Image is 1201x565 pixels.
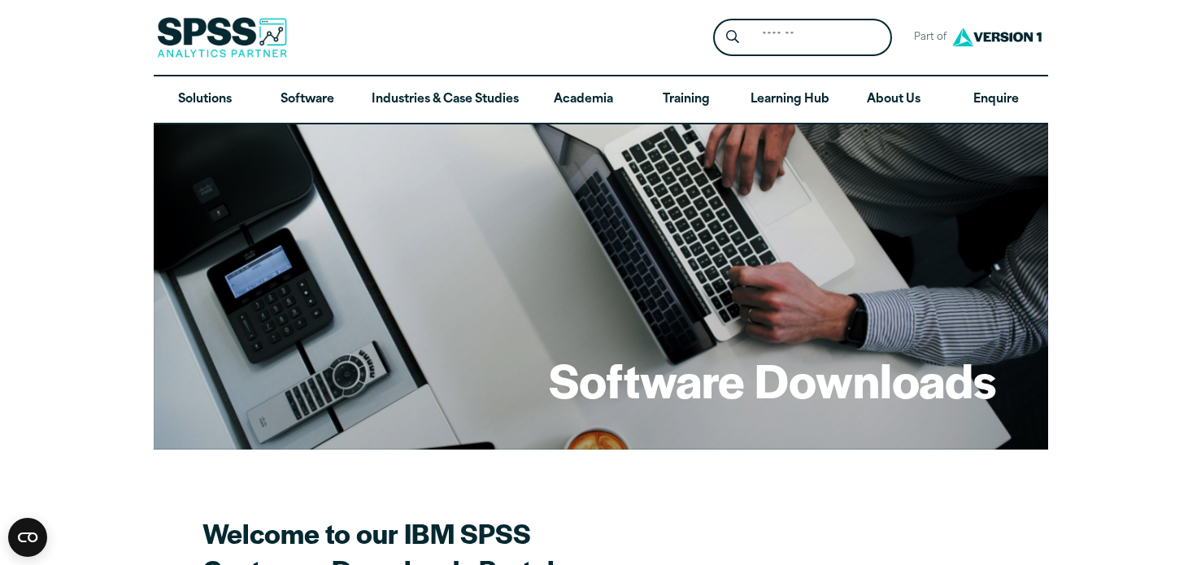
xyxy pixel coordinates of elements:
[945,76,1047,124] a: Enquire
[154,76,256,124] a: Solutions
[726,30,739,44] svg: Search magnifying glass icon
[948,22,1046,52] img: Version1 Logo
[549,348,996,411] h1: Software Downloads
[713,19,892,57] form: Site Header Search Form
[738,76,842,124] a: Learning Hub
[359,76,532,124] a: Industries & Case Studies
[256,76,359,124] a: Software
[905,26,948,50] span: Part of
[842,76,945,124] a: About Us
[717,23,747,53] button: Search magnifying glass icon
[634,76,737,124] a: Training
[154,76,1048,124] nav: Desktop version of site main menu
[8,518,47,557] button: Open CMP widget
[157,17,287,58] img: SPSS Analytics Partner
[532,76,634,124] a: Academia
